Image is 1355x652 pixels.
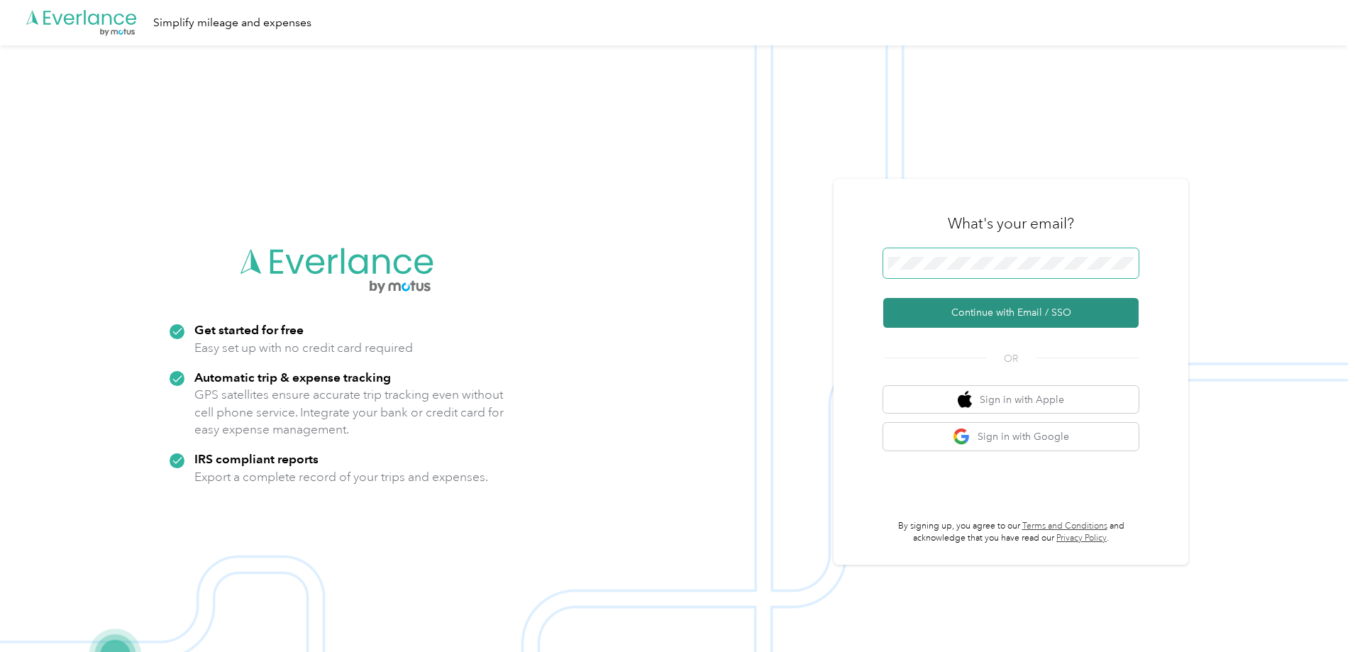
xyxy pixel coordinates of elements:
[953,428,970,446] img: google logo
[194,468,488,486] p: Export a complete record of your trips and expenses.
[883,520,1139,545] p: By signing up, you agree to our and acknowledge that you have read our .
[883,423,1139,451] button: google logoSign in with Google
[883,386,1139,414] button: apple logoSign in with Apple
[986,351,1036,366] span: OR
[948,214,1074,233] h3: What's your email?
[958,391,972,409] img: apple logo
[1056,533,1107,543] a: Privacy Policy
[194,451,319,466] strong: IRS compliant reports
[194,386,504,438] p: GPS satellites ensure accurate trip tracking even without cell phone service. Integrate your bank...
[194,370,391,385] strong: Automatic trip & expense tracking
[194,322,304,337] strong: Get started for free
[883,298,1139,328] button: Continue with Email / SSO
[194,339,413,357] p: Easy set up with no credit card required
[1022,521,1107,531] a: Terms and Conditions
[153,14,311,32] div: Simplify mileage and expenses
